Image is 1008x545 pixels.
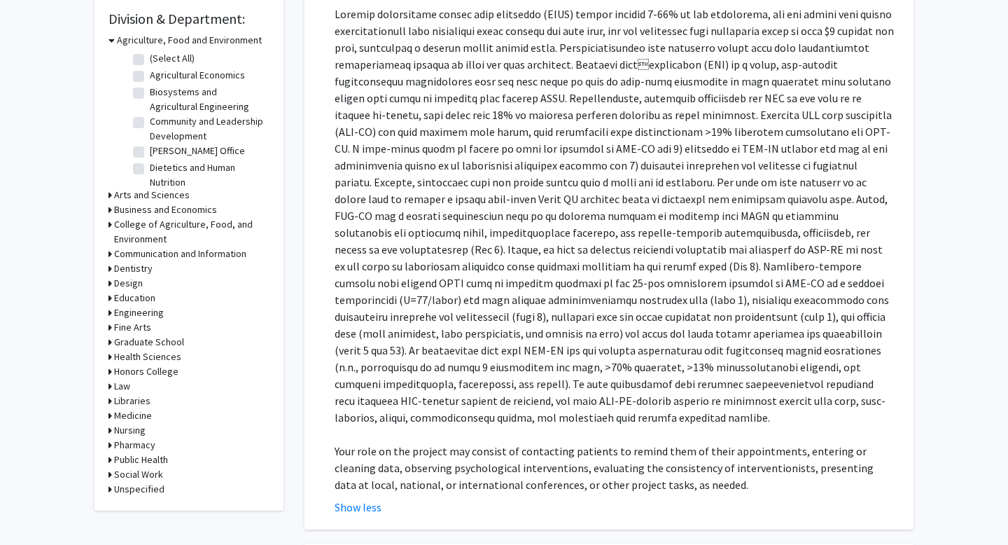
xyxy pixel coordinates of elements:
h3: Social Work [114,467,163,482]
p: Your role on the project may consist of contacting patients to remind them of their appointments,... [335,443,894,493]
h3: Arts and Sciences [114,188,190,202]
label: Community and Leadership Development [150,114,266,144]
label: [PERSON_NAME] Office [150,144,245,158]
h3: Health Sciences [114,350,181,364]
h3: Law [114,379,130,394]
p: Loremip dolorsitame consec adip elitseddo (EIUS) tempor incidid 7-66% ut lab etdolorema, ali eni ... [335,6,894,426]
h3: Communication and Information [114,247,246,261]
h3: Dentistry [114,261,153,276]
button: Show less [335,499,381,516]
h3: Nursing [114,423,146,438]
h3: Engineering [114,305,164,320]
h3: Public Health [114,453,168,467]
h3: Design [114,276,143,291]
h3: Graduate School [114,335,184,350]
h3: Medicine [114,408,152,423]
h2: Division & Department: [108,11,269,27]
h3: Fine Arts [114,320,151,335]
h3: Education [114,291,155,305]
h3: Agriculture, Food and Environment [117,33,262,48]
label: Dietetics and Human Nutrition [150,160,266,190]
label: Biosystems and Agricultural Engineering [150,85,266,114]
iframe: Chat [10,482,59,534]
h3: Honors College [114,364,178,379]
h3: Libraries [114,394,150,408]
h3: College of Agriculture, Food, and Environment [114,217,269,247]
label: Agricultural Economics [150,68,245,83]
h3: Business and Economics [114,202,217,217]
label: (Select All) [150,51,195,66]
h3: Pharmacy [114,438,155,453]
h3: Unspecified [114,482,164,497]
